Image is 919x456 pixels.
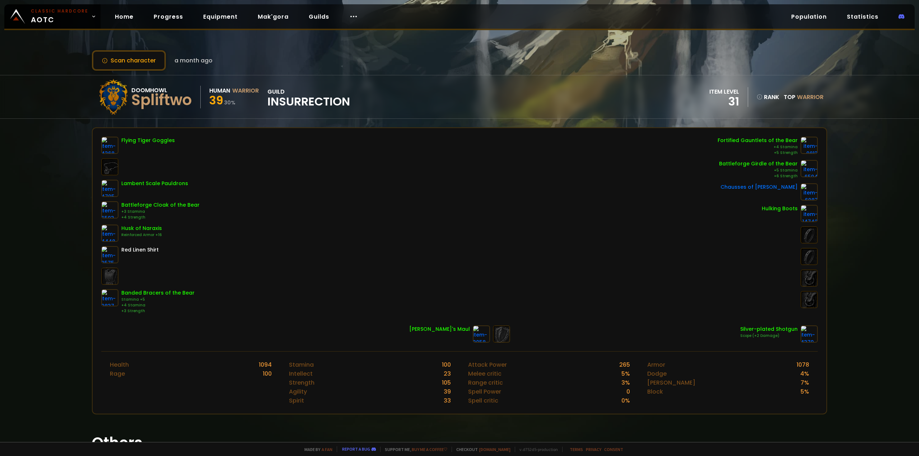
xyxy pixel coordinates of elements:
[621,369,630,378] div: 5 %
[289,360,314,369] div: Stamina
[468,378,503,387] div: Range critic
[121,232,162,238] div: Reinforced Armor +16
[289,387,307,396] div: Agility
[801,137,818,154] img: item-9813
[709,87,739,96] div: item level
[289,369,313,378] div: Intellect
[468,369,502,378] div: Melee critic
[647,378,695,387] div: [PERSON_NAME]
[619,360,630,369] div: 265
[801,183,818,201] img: item-6087
[101,137,118,154] img: item-4368
[479,447,510,452] a: [DOMAIN_NAME]
[289,396,304,405] div: Spirit
[800,369,809,378] div: 4 %
[342,446,370,452] a: Report a bug
[621,396,630,405] div: 0 %
[718,150,798,156] div: +5 Strength
[101,225,118,242] img: item-4448
[121,225,162,232] div: Husk of Naraxis
[121,201,200,209] div: Battleforge Cloak of the Bear
[224,99,235,106] small: 30 %
[92,432,827,454] h1: Others
[110,360,129,369] div: Health
[197,9,243,24] a: Equipment
[31,8,88,25] span: AOTC
[267,87,350,107] div: guild
[444,396,451,405] div: 33
[209,92,223,108] span: 39
[740,333,798,339] div: Scope (+2 Damage)
[259,360,272,369] div: 1094
[647,360,665,369] div: Armor
[473,325,490,343] img: item-2058
[31,8,88,14] small: Classic Hardcore
[621,378,630,387] div: 3 %
[409,325,470,333] div: [PERSON_NAME]'s Maul
[232,86,259,95] div: Warrior
[718,137,798,144] div: Fortified Gauntlets of the Bear
[131,95,192,105] div: Spliftwo
[452,447,510,452] span: Checkout
[442,378,451,387] div: 105
[801,325,818,343] img: item-4379
[263,369,272,378] div: 100
[121,308,195,314] div: +3 Strength
[148,9,189,24] a: Progress
[121,215,200,220] div: +4 Strength
[801,378,809,387] div: 7 %
[785,9,832,24] a: Population
[101,289,118,306] img: item-9837
[841,9,884,24] a: Statistics
[121,289,195,297] div: Banded Bracers of the Bear
[121,180,188,187] div: Lambent Scale Pauldrons
[101,180,118,197] img: item-4705
[101,246,118,263] img: item-2575
[412,447,447,452] a: Buy me a coffee
[801,387,809,396] div: 5 %
[252,9,294,24] a: Mak'gora
[174,56,213,65] span: a month ago
[121,137,175,144] div: Flying Tiger Goggles
[131,86,192,95] div: Doomhowl
[801,160,818,177] img: item-6594
[801,205,818,222] img: item-14742
[468,360,507,369] div: Attack Power
[604,447,623,452] a: Consent
[719,173,798,179] div: +6 Strength
[740,325,798,333] div: Silver-plated Shotgun
[110,369,125,378] div: Rage
[719,160,798,168] div: Battleforge Girdle of the Bear
[121,209,200,215] div: +3 Stamina
[380,447,447,452] span: Support me,
[4,4,101,29] a: Classic HardcoreAOTC
[92,50,166,71] button: Scan character
[647,369,667,378] div: Dodge
[322,447,332,452] a: a fan
[289,378,314,387] div: Strength
[626,387,630,396] div: 0
[442,360,451,369] div: 100
[515,447,558,452] span: v. d752d5 - production
[101,201,118,218] img: item-6593
[570,447,583,452] a: Terms
[647,387,663,396] div: Block
[797,93,824,101] span: Warrior
[303,9,335,24] a: Guilds
[209,86,230,95] div: Human
[109,9,139,24] a: Home
[720,183,798,191] div: Chausses of [PERSON_NAME]
[719,168,798,173] div: +5 Stamina
[121,246,159,254] div: Red Linen Shirt
[468,396,498,405] div: Spell critic
[468,387,501,396] div: Spell Power
[444,387,451,396] div: 39
[797,360,809,369] div: 1078
[267,96,350,107] span: Insurrection
[444,369,451,378] div: 23
[121,297,195,302] div: Stamina +5
[762,205,798,212] div: Hulking Boots
[709,96,739,107] div: 31
[718,144,798,150] div: +4 Stamina
[300,447,332,452] span: Made by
